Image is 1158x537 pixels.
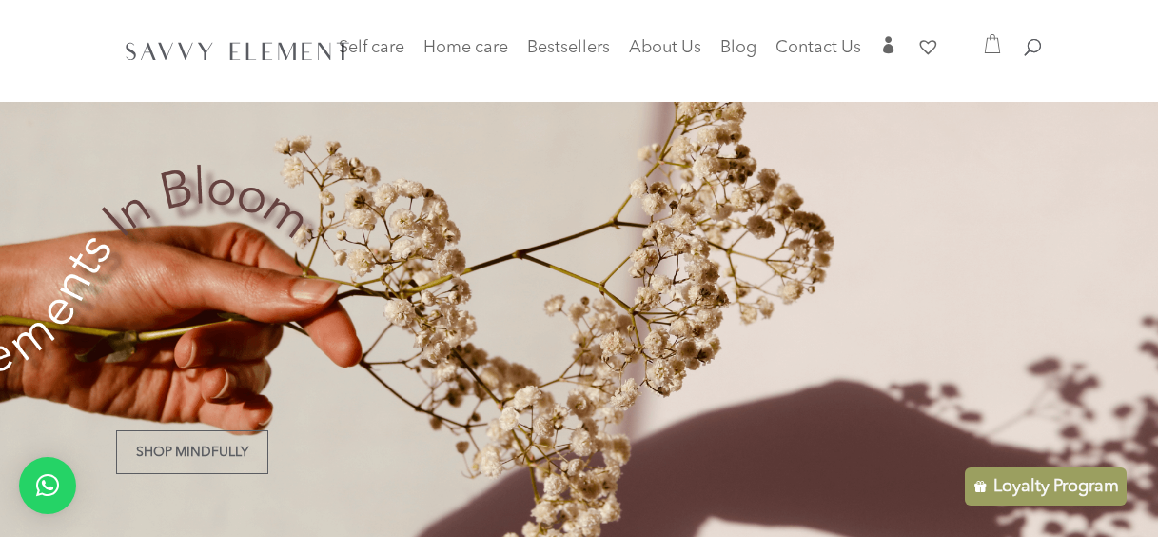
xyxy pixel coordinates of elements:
[880,36,897,53] span: 
[339,41,404,79] a: Self care
[720,41,756,68] a: Blog
[775,39,861,56] span: Contact Us
[775,41,861,68] a: Contact Us
[527,41,610,68] a: Bestsellers
[720,39,756,56] span: Blog
[423,41,508,79] a: Home care
[993,475,1119,498] p: Loyalty Program
[629,41,701,68] a: About Us
[339,39,404,56] span: Self care
[116,430,268,474] a: Shop Mindfully
[629,39,701,56] span: About Us
[423,39,508,56] span: Home care
[120,35,356,66] img: SavvyElement
[880,36,897,68] a: 
[527,39,610,56] span: Bestsellers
